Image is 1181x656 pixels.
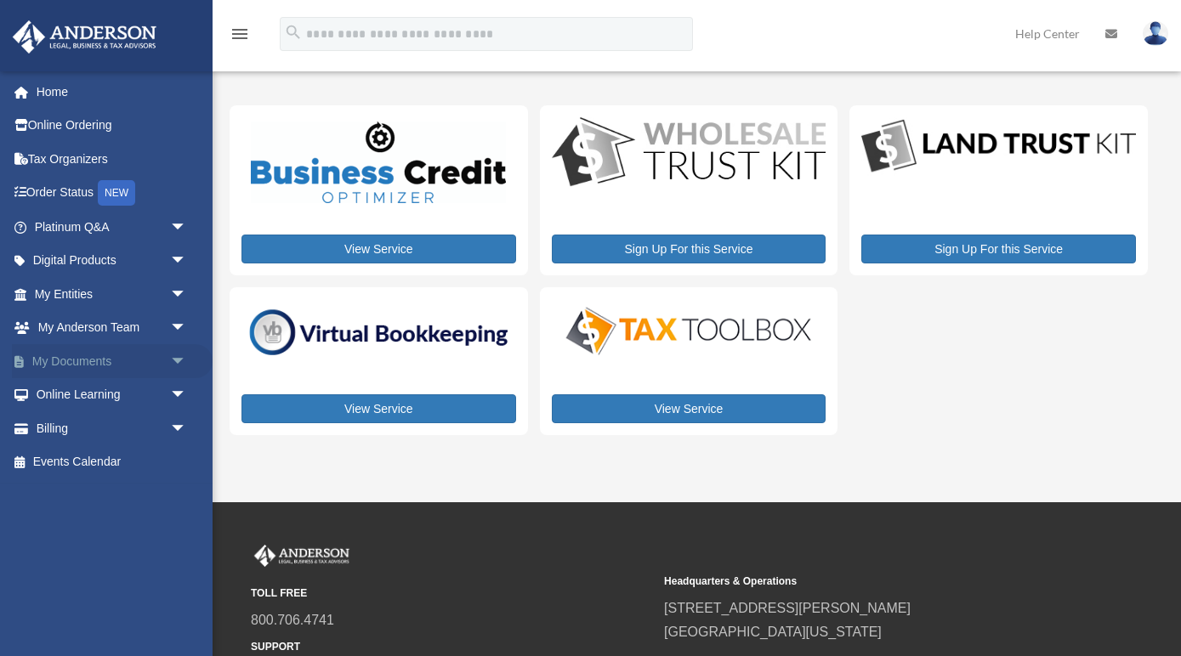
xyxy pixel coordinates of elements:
[170,411,204,446] span: arrow_drop_down
[251,638,652,656] small: SUPPORT
[664,573,1065,591] small: Headquarters & Operations
[861,117,1136,176] img: LandTrust_lgo-1.jpg
[12,411,213,445] a: Billingarrow_drop_down
[241,235,516,263] a: View Service
[12,142,213,176] a: Tax Organizers
[170,277,204,312] span: arrow_drop_down
[552,394,826,423] a: View Service
[12,109,213,143] a: Online Ordering
[170,311,204,346] span: arrow_drop_down
[12,176,213,211] a: Order StatusNEW
[170,344,204,379] span: arrow_drop_down
[12,277,213,311] a: My Entitiesarrow_drop_down
[284,23,303,42] i: search
[12,311,213,345] a: My Anderson Teamarrow_drop_down
[251,613,334,627] a: 800.706.4741
[241,394,516,423] a: View Service
[251,545,353,567] img: Anderson Advisors Platinum Portal
[8,20,162,54] img: Anderson Advisors Platinum Portal
[1143,21,1168,46] img: User Pic
[170,210,204,245] span: arrow_drop_down
[12,210,213,244] a: Platinum Q&Aarrow_drop_down
[12,378,213,412] a: Online Learningarrow_drop_down
[664,625,882,639] a: [GEOGRAPHIC_DATA][US_STATE]
[664,601,911,615] a: [STREET_ADDRESS][PERSON_NAME]
[12,344,213,378] a: My Documentsarrow_drop_down
[98,180,135,206] div: NEW
[12,75,213,109] a: Home
[552,235,826,263] a: Sign Up For this Service
[861,235,1136,263] a: Sign Up For this Service
[230,24,250,44] i: menu
[251,585,652,602] small: TOLL FREE
[230,30,250,44] a: menu
[552,117,826,189] img: WS-Trust-Kit-lgo-1.jpg
[170,244,204,279] span: arrow_drop_down
[12,445,213,479] a: Events Calendar
[12,244,204,278] a: Digital Productsarrow_drop_down
[170,378,204,413] span: arrow_drop_down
